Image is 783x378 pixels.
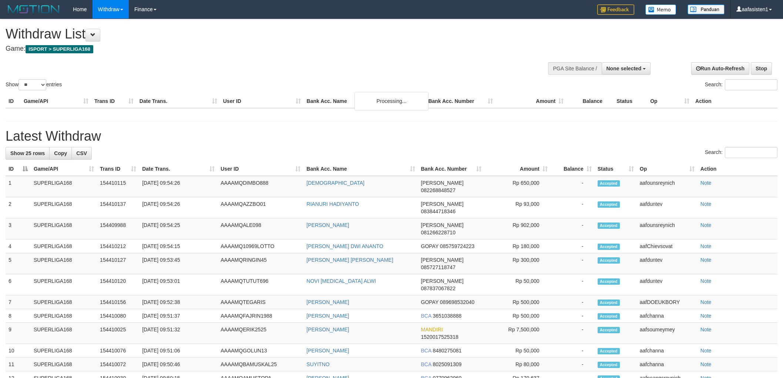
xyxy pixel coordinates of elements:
td: aafduntev [637,274,698,295]
a: Note [700,180,712,186]
td: Rp 300,000 [484,253,551,274]
td: - [551,218,595,240]
td: Rp 500,000 [484,309,551,323]
span: BCA [421,348,431,354]
td: 154410212 [97,240,139,253]
td: Rp 902,000 [484,218,551,240]
td: - [551,240,595,253]
td: 154410072 [97,358,139,371]
img: Feedback.jpg [597,4,634,15]
td: - [551,253,595,274]
span: Copy [54,150,67,156]
span: Copy 085727118747 to clipboard [421,264,456,270]
span: BCA [421,313,431,319]
td: 154410156 [97,295,139,309]
td: AAAAMQBAMUSKAL25 [218,358,303,371]
span: CSV [76,150,87,156]
th: User ID: activate to sort column ascending [218,162,303,176]
a: Note [700,278,712,284]
td: - [551,344,595,358]
td: [DATE] 09:51:32 [139,323,218,344]
th: Bank Acc. Number [425,94,496,108]
td: SUPERLIGA168 [31,218,97,240]
th: Action [692,94,777,108]
td: aafduntev [637,253,698,274]
img: Button%20Memo.svg [645,4,676,15]
img: panduan.png [688,4,725,14]
td: 6 [6,274,31,295]
th: Trans ID [91,94,137,108]
td: 2 [6,197,31,218]
td: 8 [6,309,31,323]
td: 11 [6,358,31,371]
td: [DATE] 09:54:25 [139,218,218,240]
a: [PERSON_NAME] DWI ANANTO [306,243,383,249]
th: Bank Acc. Name [304,94,426,108]
td: 7 [6,295,31,309]
td: 154410076 [97,344,139,358]
th: Bank Acc. Number: activate to sort column ascending [418,162,484,176]
span: Copy 081266228710 to clipboard [421,230,456,235]
th: Amount [496,94,567,108]
td: SUPERLIGA168 [31,176,97,197]
td: SUPERLIGA168 [31,295,97,309]
a: Stop [751,62,772,75]
span: Accepted [598,201,620,208]
th: Date Trans.: activate to sort column ascending [139,162,218,176]
span: Accepted [598,257,620,264]
td: [DATE] 09:53:01 [139,274,218,295]
td: AAAAMQALE098 [218,218,303,240]
td: 154410127 [97,253,139,274]
span: ISPORT > SUPERLIGA168 [26,45,93,53]
input: Search: [725,147,777,158]
th: Trans ID: activate to sort column ascending [97,162,139,176]
span: MANDIRI [421,327,443,332]
td: 5 [6,253,31,274]
a: Show 25 rows [6,147,50,160]
a: RIANURI HADIYANTO [306,201,359,207]
td: - [551,274,595,295]
td: 1 [6,176,31,197]
td: Rp 50,000 [484,274,551,295]
span: [PERSON_NAME] [421,201,464,207]
a: Note [700,361,712,367]
td: SUPERLIGA168 [31,253,97,274]
span: Accepted [598,180,620,187]
td: 154410120 [97,274,139,295]
th: Game/API [21,94,91,108]
span: Copy 3651038888 to clipboard [433,313,461,319]
a: Note [700,327,712,332]
a: [PERSON_NAME] [PERSON_NAME] [306,257,393,263]
a: [PERSON_NAME] [306,222,349,228]
span: Copy 082268848527 to clipboard [421,187,456,193]
td: aafDOEUKBORY [637,295,698,309]
a: Note [700,299,712,305]
td: AAAAMQFAJRIN1988 [218,309,303,323]
a: Note [700,313,712,319]
th: Op: activate to sort column ascending [637,162,698,176]
a: Note [700,348,712,354]
td: AAAAMQTUTUT696 [218,274,303,295]
select: Showentries [19,79,46,90]
span: Accepted [598,223,620,229]
td: [DATE] 09:52:38 [139,295,218,309]
td: - [551,309,595,323]
span: Copy 085759724223 to clipboard [440,243,474,249]
a: Note [700,222,712,228]
td: [DATE] 09:53:45 [139,253,218,274]
th: Balance: activate to sort column ascending [551,162,595,176]
label: Search: [705,79,777,90]
div: Processing... [354,92,429,110]
td: 3 [6,218,31,240]
a: [PERSON_NAME] [306,348,349,354]
td: AAAAMQDIMBO888 [218,176,303,197]
td: AAAAMQGOLUN13 [218,344,303,358]
td: - [551,176,595,197]
td: SUPERLIGA168 [31,197,97,218]
td: - [551,323,595,344]
th: Bank Acc. Name: activate to sort column ascending [303,162,418,176]
img: MOTION_logo.png [6,4,62,15]
span: [PERSON_NAME] [421,222,464,228]
span: [PERSON_NAME] [421,257,464,263]
td: SUPERLIGA168 [31,309,97,323]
